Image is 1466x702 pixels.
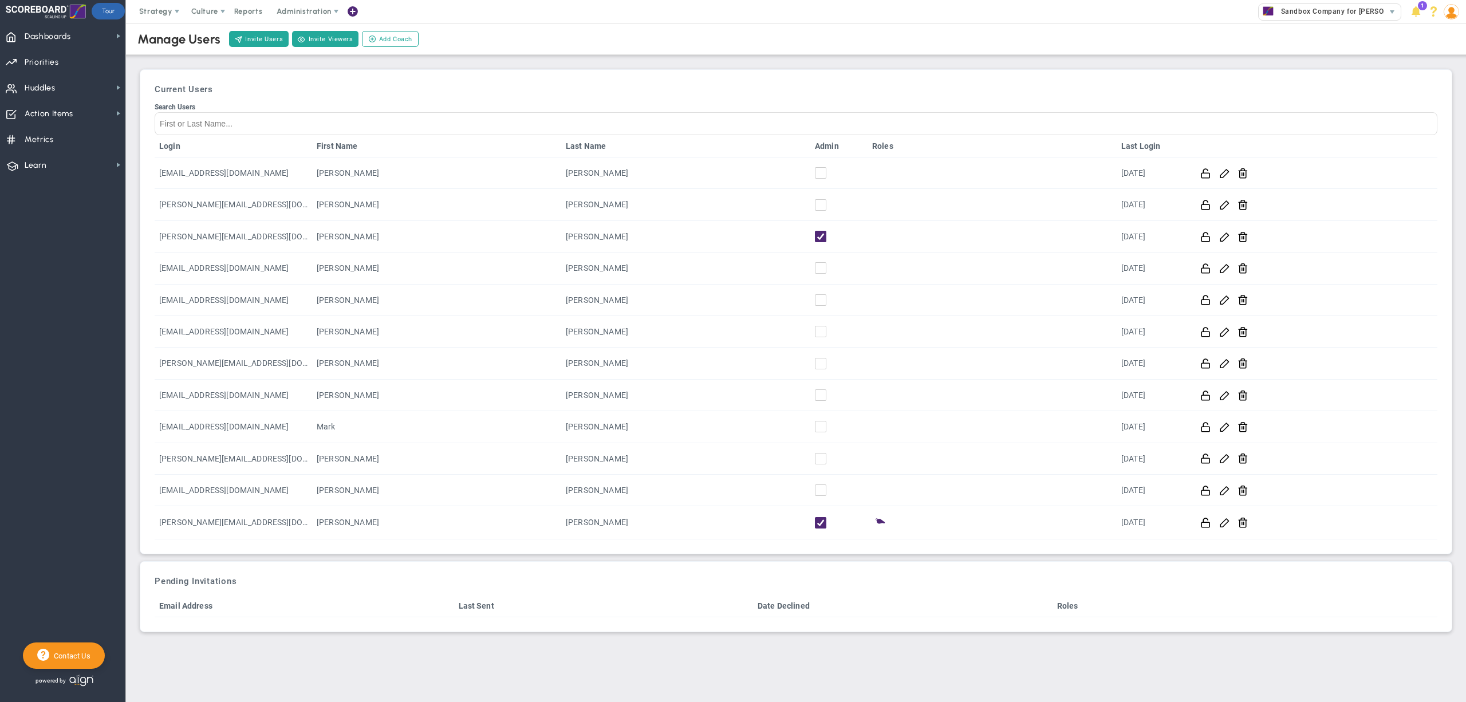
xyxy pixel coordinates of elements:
[561,443,810,475] td: [PERSON_NAME]
[155,475,312,506] td: [EMAIL_ADDRESS][DOMAIN_NAME]
[155,285,312,316] td: [EMAIL_ADDRESS][DOMAIN_NAME]
[155,316,312,348] td: [EMAIL_ADDRESS][DOMAIN_NAME]
[312,221,561,253] td: [PERSON_NAME]
[1219,231,1230,243] button: Edit User Info
[868,135,1117,157] th: Roles
[1238,484,1248,496] button: Remove user from company
[379,34,412,44] span: Add Coach
[1384,4,1401,20] span: select
[561,285,810,316] td: [PERSON_NAME]
[25,153,46,178] span: Learn
[312,506,561,539] td: [PERSON_NAME]
[1238,199,1248,211] button: Remove user from company
[312,443,561,475] td: [PERSON_NAME]
[561,506,810,539] td: [PERSON_NAME]
[139,7,172,15] span: Strategy
[1219,199,1230,211] button: Edit User Info
[1418,1,1427,10] span: 1
[155,443,312,475] td: [PERSON_NAME][EMAIL_ADDRESS][DOMAIN_NAME]
[25,76,56,100] span: Huddles
[1238,167,1248,179] button: Remove user from company
[362,31,419,47] button: Add Coach
[1200,199,1211,211] button: Reset this password
[1200,452,1211,464] button: Reset this password
[317,141,557,151] a: First Name
[1238,516,1248,529] button: Remove user from company
[312,316,561,348] td: [PERSON_NAME]
[312,380,561,411] td: [PERSON_NAME]
[25,25,71,49] span: Dashboards
[1238,326,1248,338] button: Remove user from company
[229,31,289,47] button: Invite Users
[155,253,312,284] td: [EMAIL_ADDRESS][DOMAIN_NAME]
[1117,411,1188,443] td: [DATE]
[312,157,561,189] td: [PERSON_NAME]
[155,103,1437,111] div: Search Users
[191,7,218,15] span: Culture
[155,112,1437,135] input: Search Users
[1219,389,1230,401] button: Edit User Info
[155,576,1437,586] h3: Pending Invitations
[312,285,561,316] td: [PERSON_NAME]
[1200,262,1211,274] button: Reset this password
[1219,326,1230,338] button: Edit User Info
[1200,421,1211,433] button: Reset this password
[312,189,561,220] td: [PERSON_NAME]
[292,31,358,47] button: Invite Viewers
[312,348,561,379] td: [PERSON_NAME]
[1444,4,1459,19] img: 86643.Person.photo
[1121,141,1184,151] a: Last Login
[159,601,449,610] a: Email Address
[1219,484,1230,496] button: Edit User Info
[1238,452,1248,464] button: Remove user from company
[758,601,1047,610] a: Date Declined
[312,253,561,284] td: [PERSON_NAME]
[1261,4,1275,18] img: 32671.Company.photo
[1219,294,1230,306] button: Edit User Info
[1117,189,1188,220] td: [DATE]
[1219,167,1230,179] button: Edit User Info
[561,411,810,443] td: [PERSON_NAME]
[566,141,806,151] a: Last Name
[155,348,312,379] td: [PERSON_NAME][EMAIL_ADDRESS][DOMAIN_NAME]
[155,221,312,253] td: [PERSON_NAME][EMAIL_ADDRESS][DOMAIN_NAME]
[155,157,312,189] td: [EMAIL_ADDRESS][DOMAIN_NAME]
[561,316,810,348] td: [PERSON_NAME]
[1200,231,1211,243] button: Reset this password
[1117,221,1188,253] td: [DATE]
[25,128,54,152] span: Metrics
[1117,475,1188,506] td: [DATE]
[1238,421,1248,433] button: Remove user from company
[561,475,810,506] td: [PERSON_NAME]
[1117,157,1188,189] td: [DATE]
[155,84,1437,94] h3: Current Users
[1053,595,1104,617] th: Roles
[1275,4,1416,19] span: Sandbox Company for [PERSON_NAME]
[1117,253,1188,284] td: [DATE]
[561,380,810,411] td: [PERSON_NAME]
[1117,316,1188,348] td: [DATE]
[561,221,810,253] td: [PERSON_NAME]
[1117,506,1188,539] td: [DATE]
[1219,516,1230,529] button: Edit User Info
[459,601,748,610] a: Last Sent
[1200,294,1211,306] button: Reset this password
[155,411,312,443] td: [EMAIL_ADDRESS][DOMAIN_NAME]
[1117,380,1188,411] td: [DATE]
[277,7,331,15] span: Administration
[159,141,308,151] a: Login
[23,672,141,689] div: Powered by Align
[137,31,220,47] div: Manage Users
[1219,421,1230,433] button: Edit User Info
[1117,443,1188,475] td: [DATE]
[312,411,561,443] td: Mark
[1219,262,1230,274] button: Edit User Info
[1238,389,1248,401] button: Remove user from company
[49,652,90,660] span: Contact Us
[25,50,59,74] span: Priorities
[1200,484,1211,496] button: Reset this password
[872,515,886,529] span: Coach
[155,189,312,220] td: [PERSON_NAME][EMAIL_ADDRESS][DOMAIN_NAME]
[1238,262,1248,274] button: Remove user from company
[815,141,863,151] a: Admin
